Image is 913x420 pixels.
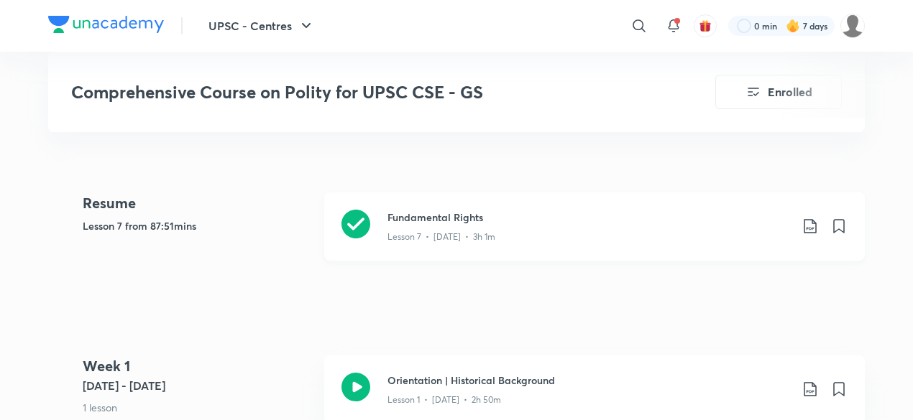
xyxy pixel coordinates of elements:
[324,192,865,278] a: Fundamental RightsLesson 7 • [DATE] • 3h 1m
[71,82,634,103] h3: Comprehensive Course on Polity for UPSC CSE - GS
[48,16,164,33] img: Company Logo
[83,192,313,214] h4: Resume
[387,210,790,225] h3: Fundamental Rights
[699,19,712,32] img: avatar
[83,400,313,415] p: 1 lesson
[387,393,501,406] p: Lesson 1 • [DATE] • 2h 50m
[200,11,324,40] button: UPSC - Centres
[786,19,800,33] img: streak
[48,16,164,37] a: Company Logo
[83,355,313,377] h4: Week 1
[715,75,842,109] button: Enrolled
[387,373,790,388] h3: Orientation | Historical Background
[387,230,495,243] p: Lesson 7 • [DATE] • 3h 1m
[83,377,313,394] h5: [DATE] - [DATE]
[840,14,865,38] img: SAKSHI AGRAWAL
[694,14,717,37] button: avatar
[83,218,313,233] h5: Lesson 7 from 87:51mins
